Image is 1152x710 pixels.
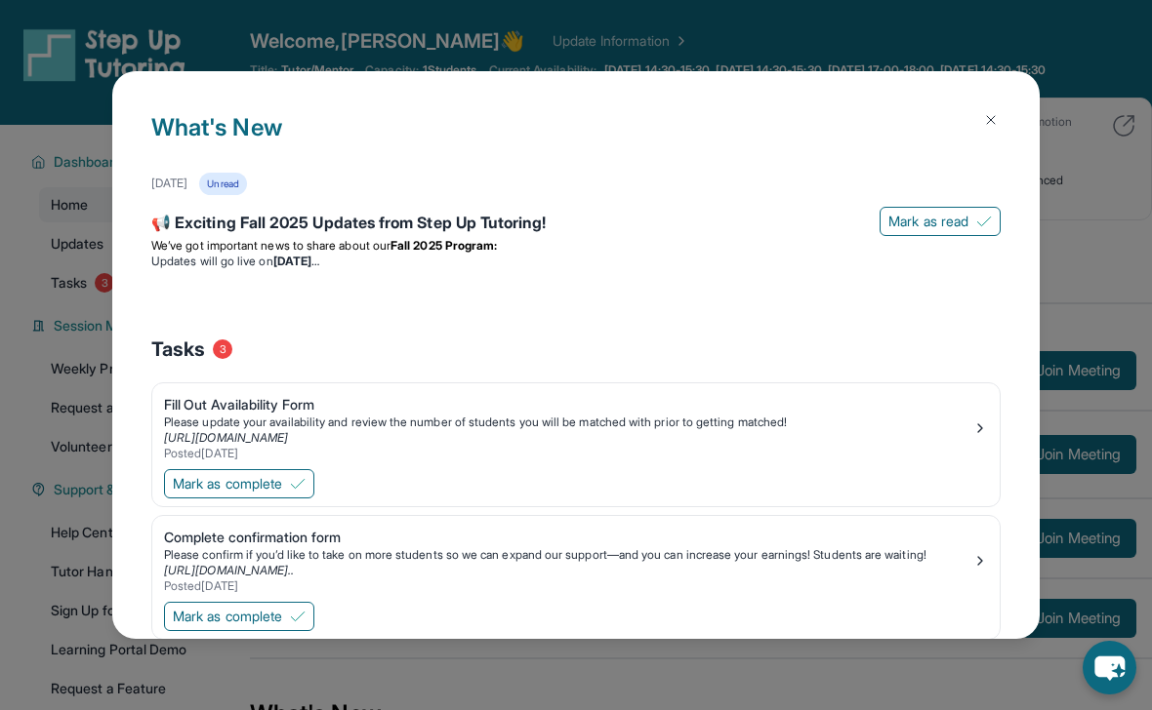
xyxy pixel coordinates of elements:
img: Mark as complete [290,609,306,624]
img: Close Icon [983,112,999,128]
div: Please confirm if you’d like to take on more students so we can expand our support—and you can in... [164,547,972,563]
strong: [DATE] [273,254,319,268]
strong: Fall 2025 Program: [391,238,497,253]
a: [URL][DOMAIN_NAME].. [164,563,294,577]
span: We’ve got important news to share about our [151,238,391,253]
li: Updates will go live on [151,254,1001,269]
div: Fill Out Availability Form [164,395,972,414]
span: Mark as complete [173,607,282,626]
span: 3 [213,339,232,359]
div: Unread [199,173,246,195]
a: [URL][DOMAIN_NAME] [164,430,288,445]
button: chat-button [1083,641,1136,694]
img: Mark as read [976,214,992,229]
button: Mark as complete [164,602,314,631]
a: Complete confirmation formPlease confirm if you’d like to take on more students so we can expand ... [152,516,1000,598]
div: [DATE] [151,176,187,191]
div: 📢 Exciting Fall 2025 Updates from Step Up Tutoring! [151,211,1001,238]
h1: What's New [151,110,1001,173]
span: Mark as complete [173,474,282,493]
span: Mark as read [888,212,968,231]
span: Tasks [151,335,205,363]
div: Posted [DATE] [164,446,972,461]
a: Fill Out Availability FormPlease update your availability and review the number of students you w... [152,383,1000,465]
button: Mark as complete [164,469,314,498]
button: Mark as read [880,207,1001,236]
div: Posted [DATE] [164,578,972,594]
img: Mark as complete [290,476,306,492]
div: Complete confirmation form [164,528,972,547]
div: Please update your availability and review the number of students you will be matched with prior ... [164,414,972,430]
